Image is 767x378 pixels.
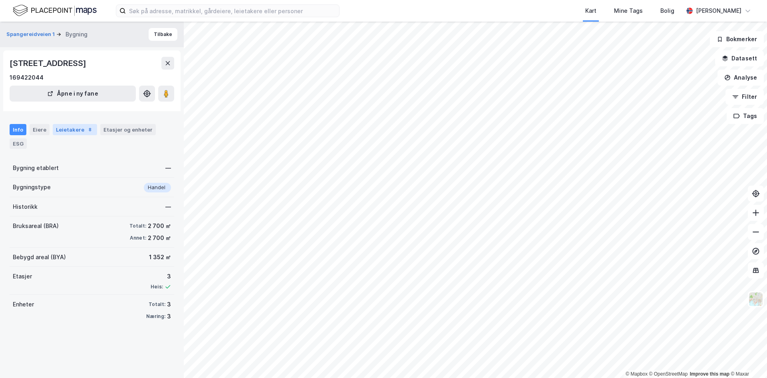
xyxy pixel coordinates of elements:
button: Spangereidveien 1 [6,30,56,38]
img: logo.f888ab2527a4732fd821a326f86c7f29.svg [13,4,97,18]
div: Kart [585,6,596,16]
button: Bokmerker [710,31,764,47]
div: 8 [86,126,94,134]
div: Leietakere [53,124,97,135]
div: — [165,202,171,212]
div: 1 352 ㎡ [149,252,171,262]
div: Info [10,124,26,135]
button: Tilbake [149,28,177,41]
div: [PERSON_NAME] [696,6,741,16]
img: Z [748,292,763,307]
input: Søk på adresse, matrikkel, gårdeiere, leietakere eller personer [126,5,339,17]
button: Datasett [715,50,764,66]
div: [STREET_ADDRESS] [10,57,88,70]
div: Heis: [151,284,163,290]
div: Næring: [146,313,165,320]
div: Annet: [130,235,146,241]
a: Improve this map [690,371,729,377]
div: Etasjer [13,272,32,281]
button: Tags [727,108,764,124]
div: Bolig [660,6,674,16]
button: Filter [725,89,764,105]
div: Eiere [30,124,50,135]
div: Totalt: [149,301,165,308]
div: 169422044 [10,73,44,82]
a: OpenStreetMap [649,371,688,377]
div: Etasjer og enheter [103,126,153,133]
div: Bruksareal (BRA) [13,221,59,231]
div: — [165,163,171,173]
div: ESG [10,138,27,149]
div: Bygningstype [13,182,51,192]
div: Historikk [13,202,38,212]
div: 2 700 ㎡ [148,221,171,231]
div: 2 700 ㎡ [148,233,171,243]
div: Kontrollprogram for chat [727,340,767,378]
div: 3 [167,300,171,309]
div: Mine Tags [614,6,643,16]
div: Totalt: [129,223,146,229]
div: Bygning etablert [13,163,59,173]
div: Bebygd areal (BYA) [13,252,66,262]
div: Bygning [66,30,87,39]
div: 3 [167,312,171,321]
button: Analyse [717,70,764,86]
a: Mapbox [626,371,648,377]
div: Enheter [13,300,34,309]
button: Åpne i ny fane [10,86,136,102]
div: 3 [151,272,171,281]
iframe: Chat Widget [727,340,767,378]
